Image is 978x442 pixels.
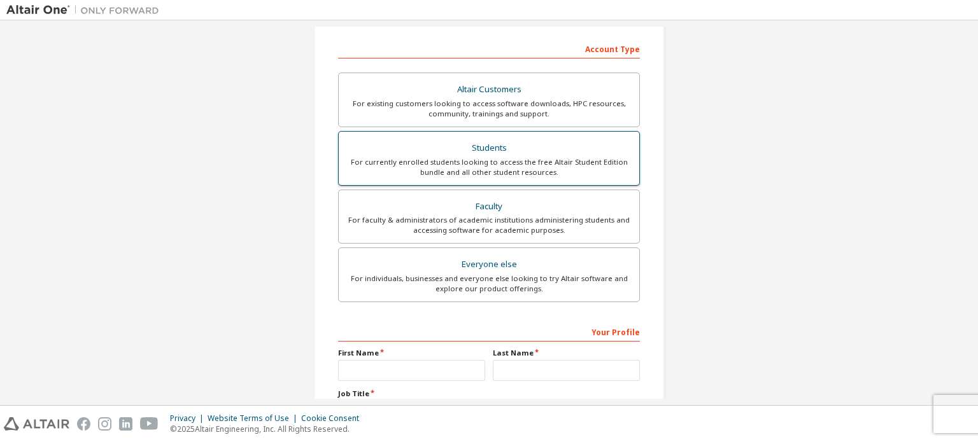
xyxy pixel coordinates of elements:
[77,417,90,431] img: facebook.svg
[346,139,632,157] div: Students
[4,417,69,431] img: altair_logo.svg
[338,389,640,399] label: Job Title
[6,4,166,17] img: Altair One
[170,413,208,424] div: Privacy
[301,413,367,424] div: Cookie Consent
[338,348,485,358] label: First Name
[346,256,632,273] div: Everyone else
[346,215,632,235] div: For faculty & administrators of academic institutions administering students and accessing softwa...
[346,99,632,119] div: For existing customers looking to access software downloads, HPC resources, community, trainings ...
[493,348,640,358] label: Last Name
[346,273,632,294] div: For individuals, businesses and everyone else looking to try Altair software and explore our prod...
[140,417,159,431] img: youtube.svg
[346,198,632,216] div: Faculty
[208,413,301,424] div: Website Terms of Use
[346,81,632,99] div: Altair Customers
[346,157,632,177] div: For currently enrolled students looking to access the free Altair Student Edition bundle and all ...
[338,321,640,342] div: Your Profile
[338,38,640,59] div: Account Type
[119,417,132,431] img: linkedin.svg
[98,417,111,431] img: instagram.svg
[170,424,367,434] p: © 2025 Altair Engineering, Inc. All Rights Reserved.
